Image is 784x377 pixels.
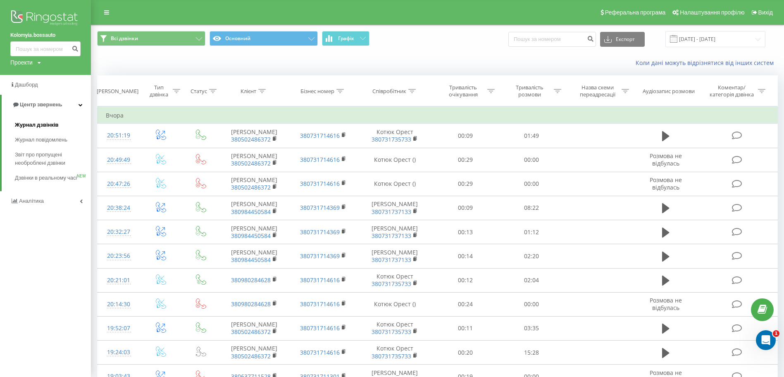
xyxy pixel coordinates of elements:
[210,31,318,46] button: Основний
[441,84,485,98] div: Тривалість очікування
[600,32,645,47] button: Експорт
[432,292,498,316] td: 00:24
[231,328,271,336] a: 380502486372
[758,9,773,16] span: Вихід
[111,35,138,42] span: Всі дзвінки
[300,180,340,187] a: 380731714616
[508,84,552,98] div: Тривалість розмови
[97,31,205,46] button: Всі дзвінки
[106,152,131,168] div: 20:49:49
[432,244,498,268] td: 00:14
[2,95,91,115] a: Центр звернень
[773,330,779,337] span: 1
[219,172,288,196] td: [PERSON_NAME]
[498,172,565,196] td: 00:00
[300,252,340,260] a: 380731714369
[106,248,131,264] div: 20:23:56
[357,220,432,244] td: [PERSON_NAME]
[357,268,432,292] td: Котюк Орест
[357,341,432,365] td: Котюк Орест
[498,341,565,365] td: 15:28
[106,127,131,144] div: 20:51:19
[498,244,565,268] td: 02:20
[650,176,682,191] span: Розмова не відбулась
[432,220,498,244] td: 00:13
[643,88,695,95] div: Аудіозапис розмови
[498,124,565,148] td: 01:49
[508,32,596,47] input: Пошук за номером
[231,208,271,216] a: 380984450584
[357,124,432,148] td: Котюк Орест
[10,58,33,67] div: Проекти
[10,31,81,39] a: Kolomyia.bossauto
[231,256,271,264] a: 380984450584
[106,224,131,240] div: 20:32:27
[432,268,498,292] td: 00:12
[231,159,271,167] a: 380502486372
[10,8,81,29] img: Ringostat logo
[372,88,406,95] div: Співробітник
[15,170,91,185] a: Дзвінки в реальному часіNEW
[300,156,340,163] a: 380731714616
[322,31,369,46] button: Графік
[15,132,91,147] a: Журнал повідомлень
[650,296,682,312] span: Розмова не відбулась
[219,341,288,365] td: [PERSON_NAME]
[300,300,340,308] a: 380731714616
[432,196,498,220] td: 00:09
[15,136,67,144] span: Журнал повідомлень
[372,256,411,264] a: 380731737133
[106,320,131,336] div: 19:52:07
[372,135,411,143] a: 380731735733
[650,152,682,167] span: Розмова не відбулась
[10,41,81,56] input: Пошук за номером
[106,200,131,216] div: 20:38:24
[372,208,411,216] a: 380731737133
[15,82,38,88] span: Дашборд
[498,196,565,220] td: 08:22
[300,324,340,332] a: 380731714616
[357,196,432,220] td: [PERSON_NAME]
[15,147,91,170] a: Звіт про пропущені необроблені дзвінки
[231,135,271,143] a: 380502486372
[357,292,432,316] td: Котюк Орест ()
[498,316,565,340] td: 03:35
[357,244,432,268] td: [PERSON_NAME]
[219,316,288,340] td: [PERSON_NAME]
[605,9,666,16] span: Реферальна програма
[708,84,756,98] div: Коментар/категорія дзвінка
[432,148,498,172] td: 00:29
[300,228,340,236] a: 380731714369
[498,292,565,316] td: 00:00
[97,88,138,95] div: [PERSON_NAME]
[231,276,271,284] a: 380980284628
[357,172,432,196] td: Котюк Орест ()
[432,341,498,365] td: 00:20
[432,172,498,196] td: 00:29
[498,148,565,172] td: 00:00
[15,174,77,182] span: Дзвінки в реальному часі
[106,272,131,288] div: 20:21:01
[231,232,271,240] a: 380984450584
[680,9,744,16] span: Налаштування профілю
[19,198,44,204] span: Аналiтика
[636,59,778,67] a: Коли дані можуть відрізнятися вiд інших систем
[357,316,432,340] td: Котюк Орест
[498,268,565,292] td: 02:04
[231,300,271,308] a: 380980284628
[98,107,778,124] td: Вчора
[15,121,59,129] span: Журнал дзвінків
[300,348,340,356] a: 380731714616
[231,352,271,360] a: 380502486372
[338,36,354,41] span: Графік
[15,118,91,132] a: Журнал дзвінків
[219,124,288,148] td: [PERSON_NAME]
[575,84,620,98] div: Назва схеми переадресації
[300,276,340,284] a: 380731714616
[372,280,411,288] a: 380731735733
[219,244,288,268] td: [PERSON_NAME]
[432,124,498,148] td: 00:09
[106,344,131,360] div: 19:24:03
[372,352,411,360] a: 380731735733
[300,132,340,139] a: 380731714616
